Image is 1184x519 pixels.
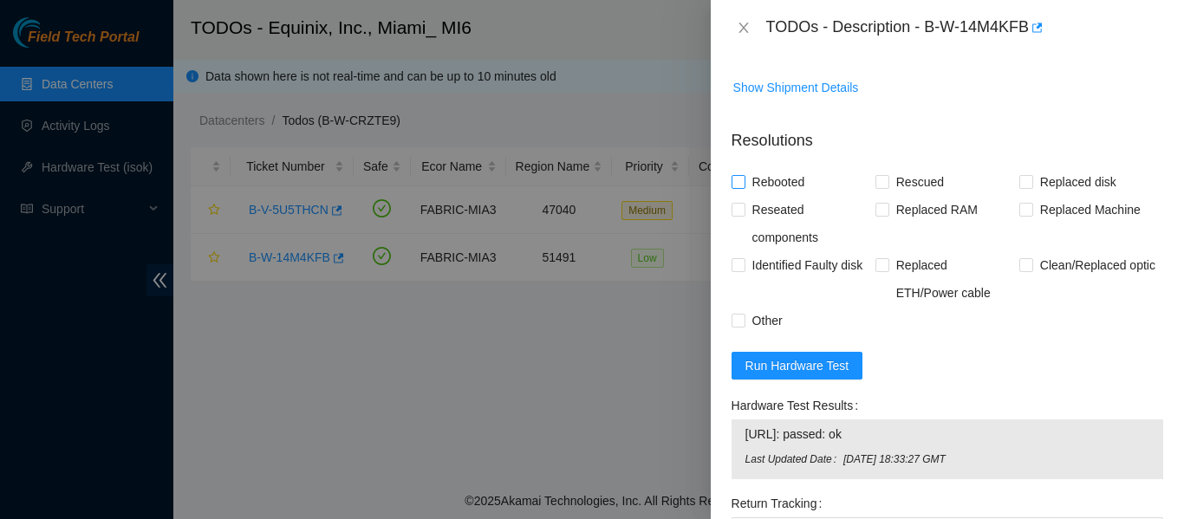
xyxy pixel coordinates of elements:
div: TODOs - Description - B-W-14M4KFB [766,14,1163,42]
p: Resolutions [732,115,1163,152]
span: Identified Faulty disk [745,251,870,279]
span: Rescued [889,168,951,196]
span: Reseated components [745,196,875,251]
span: Replaced disk [1033,168,1123,196]
span: Replaced Machine [1033,196,1148,224]
span: Replaced ETH/Power cable [889,251,1019,307]
button: Show Shipment Details [732,74,860,101]
span: close [737,21,751,35]
span: [DATE] 18:33:27 GMT [843,451,1149,468]
span: Rebooted [745,168,812,196]
label: Hardware Test Results [732,392,865,419]
span: Other [745,307,790,334]
label: Return Tracking [732,490,829,517]
span: Run Hardware Test [745,356,849,375]
span: [URL]: passed: ok [745,425,1149,444]
span: Clean/Replaced optic [1033,251,1162,279]
span: Replaced RAM [889,196,985,224]
span: Last Updated Date [745,451,843,468]
button: Run Hardware Test [732,352,863,380]
span: Show Shipment Details [733,78,859,97]
button: Close [732,20,756,36]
